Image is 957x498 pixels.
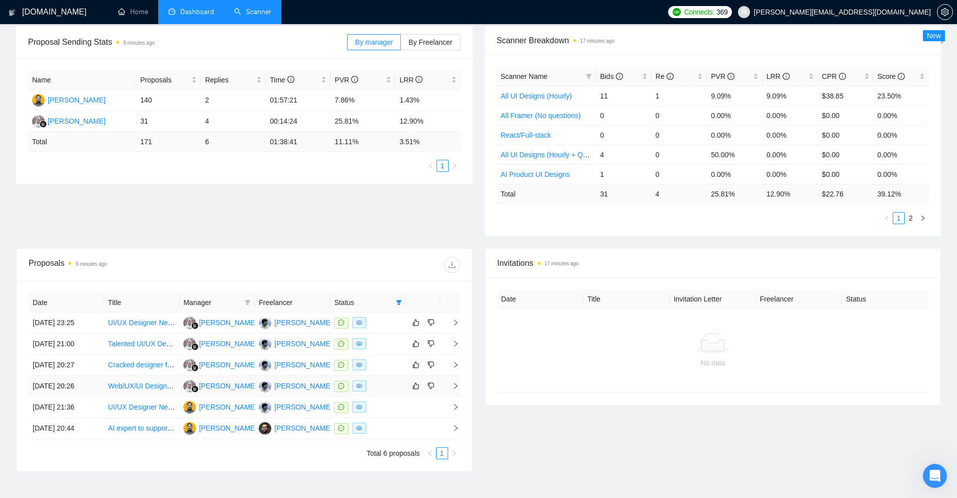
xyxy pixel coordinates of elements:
span: right [451,450,457,456]
span: message [338,404,344,410]
span: By Freelancer [408,38,452,46]
img: upwork-logo.png [673,8,681,16]
img: AA [183,317,196,329]
td: 50.00% [707,145,762,164]
img: AA [183,359,196,371]
a: AM[PERSON_NAME] [183,424,257,432]
button: dislike [425,380,437,392]
td: [DATE] 21:36 [29,397,104,418]
time: 17 minutes ago [545,261,579,266]
div: [PERSON_NAME] [199,380,257,391]
li: Next Page [449,160,461,172]
li: 2 [905,212,917,224]
img: AM [183,422,196,435]
a: homeHome [118,8,148,16]
li: Previous Page [881,212,893,224]
span: left [884,215,890,221]
td: UI/UX Designer Needed for Mobile App in Trucking and Logistics [104,397,179,418]
td: 0.00% [763,145,818,164]
td: Talented UI/UX Designer With Front End Experience Needed ASAP [104,334,179,355]
td: 01:57:21 [266,90,331,111]
th: Invitation Letter [670,289,756,309]
button: like [410,317,422,329]
th: Manager [179,293,255,313]
th: Proposals [136,70,201,90]
span: info-circle [287,76,294,83]
span: Bids [600,72,622,80]
img: AA [32,115,45,128]
div: [PERSON_NAME] [274,338,332,349]
span: Scanner Breakdown [497,34,929,47]
td: 11.11 % [331,132,395,152]
a: AM[PERSON_NAME] [32,95,105,104]
span: right [444,361,459,368]
a: setting [937,8,953,16]
span: filter [584,69,594,84]
td: 25.81% [331,111,395,132]
a: SH[PERSON_NAME] [259,381,332,389]
button: left [424,447,436,459]
span: By manager [355,38,393,46]
span: filter [396,300,402,306]
td: $0.00 [818,164,873,184]
td: 3.51 % [395,132,460,152]
td: 0.00% [707,125,762,145]
td: 0.00% [707,164,762,184]
a: React/Full-stack [501,131,551,139]
span: Proposal Sending Stats [28,36,347,48]
button: right [449,160,461,172]
a: 1 [437,448,448,459]
div: [PERSON_NAME] [199,338,257,349]
td: 01:38:41 [266,132,331,152]
td: [DATE] 23:25 [29,313,104,334]
div: [PERSON_NAME] [274,317,332,328]
div: Proposals [29,257,244,273]
span: dislike [428,319,435,327]
th: Replies [201,70,266,90]
td: $38.85 [818,86,873,106]
a: AI Product UI Designs [501,170,570,178]
td: 12.90 % [763,184,818,204]
div: [PERSON_NAME] [48,116,105,127]
span: like [412,319,419,327]
span: info-circle [667,73,674,80]
img: SH [259,338,271,350]
td: Total [28,132,136,152]
td: [DATE] 20:26 [29,376,104,397]
button: left [424,160,437,172]
span: Connects: [684,7,714,18]
a: 1 [893,213,904,224]
td: Total [497,184,596,204]
td: 12.90% [395,111,460,132]
td: 0.00% [763,125,818,145]
li: Next Page [917,212,929,224]
a: SH[PERSON_NAME] [259,339,332,347]
div: [PERSON_NAME] [48,94,105,106]
span: message [338,320,344,326]
td: 31 [596,184,651,204]
button: right [448,447,460,459]
a: All UI Designs (Hourly + Questions) [501,151,612,159]
div: [PERSON_NAME] [274,359,332,370]
span: dashboard [168,8,175,15]
span: filter [586,73,592,79]
span: LRR [399,76,422,84]
span: dislike [428,361,435,369]
span: eye [356,362,362,368]
th: Date [497,289,584,309]
span: Replies [205,74,254,85]
span: Invitations [497,257,929,269]
button: download [444,257,460,273]
a: SH[PERSON_NAME] [259,318,332,326]
td: $0.00 [818,145,873,164]
span: PVR [711,72,734,80]
span: filter [394,295,404,310]
span: PVR [335,76,358,84]
td: 0 [596,106,651,125]
span: right [444,425,459,432]
span: eye [356,320,362,326]
img: logo [9,5,16,21]
span: setting [937,8,952,16]
td: 0 [652,125,707,145]
td: 4 [596,145,651,164]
